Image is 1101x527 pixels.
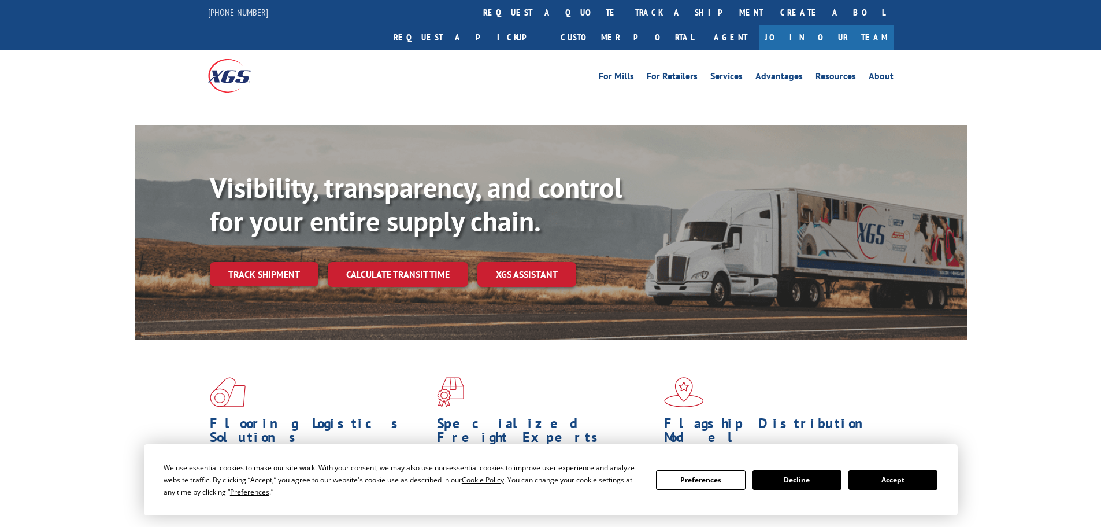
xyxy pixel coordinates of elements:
[759,25,894,50] a: Join Our Team
[752,470,841,490] button: Decline
[477,262,576,287] a: XGS ASSISTANT
[710,72,743,84] a: Services
[208,6,268,18] a: [PHONE_NUMBER]
[869,72,894,84] a: About
[210,417,428,450] h1: Flooring Logistics Solutions
[755,72,803,84] a: Advantages
[437,377,464,407] img: xgs-icon-focused-on-flooring-red
[437,417,655,450] h1: Specialized Freight Experts
[328,262,468,287] a: Calculate transit time
[144,444,958,515] div: Cookie Consent Prompt
[552,25,702,50] a: Customer Portal
[164,462,642,498] div: We use essential cookies to make our site work. With your consent, we may also use non-essential ...
[702,25,759,50] a: Agent
[462,475,504,485] span: Cookie Policy
[848,470,937,490] button: Accept
[385,25,552,50] a: Request a pickup
[815,72,856,84] a: Resources
[664,377,704,407] img: xgs-icon-flagship-distribution-model-red
[210,262,318,286] a: Track shipment
[230,487,269,497] span: Preferences
[656,470,745,490] button: Preferences
[647,72,698,84] a: For Retailers
[664,417,883,450] h1: Flagship Distribution Model
[210,169,622,239] b: Visibility, transparency, and control for your entire supply chain.
[599,72,634,84] a: For Mills
[210,377,246,407] img: xgs-icon-total-supply-chain-intelligence-red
